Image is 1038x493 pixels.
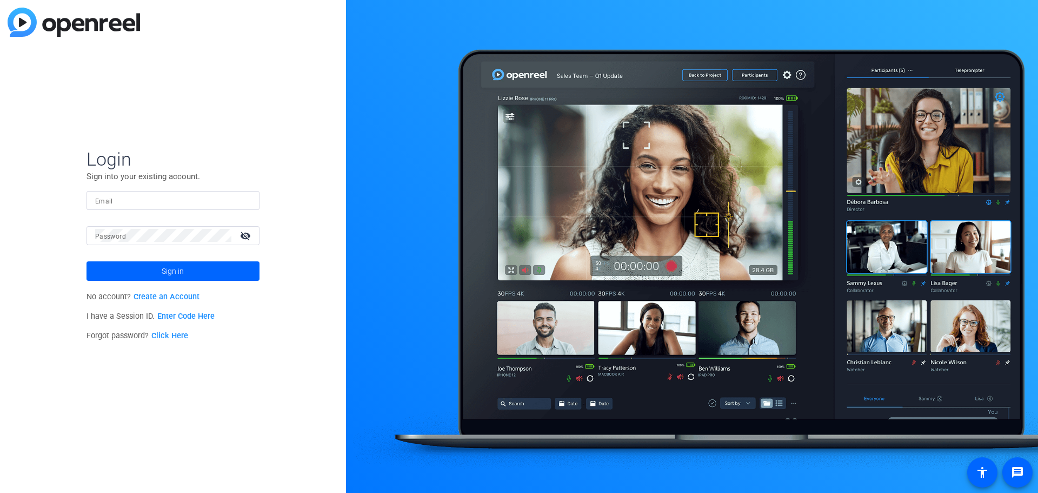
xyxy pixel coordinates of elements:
mat-icon: accessibility [976,466,989,479]
mat-icon: visibility_off [234,228,259,244]
span: Login [86,148,259,170]
span: Sign in [162,258,184,285]
a: Click Here [151,331,188,340]
mat-label: Password [95,233,126,240]
img: blue-gradient.svg [8,8,140,37]
a: Create an Account [134,292,199,301]
mat-label: Email [95,198,113,205]
span: I have a Session ID. [86,312,215,321]
input: Enter Email Address [95,194,251,207]
p: Sign into your existing account. [86,170,259,182]
span: No account? [86,292,199,301]
mat-icon: message [1011,466,1024,479]
a: Enter Code Here [157,312,215,321]
button: Sign in [86,261,259,281]
span: Forgot password? [86,331,188,340]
